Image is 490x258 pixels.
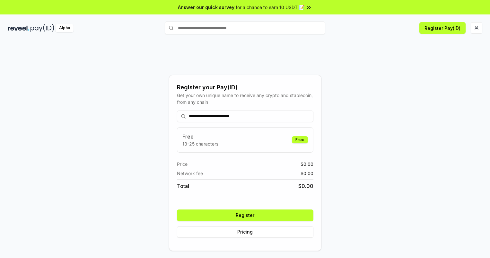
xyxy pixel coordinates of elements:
[177,161,188,167] span: Price
[31,24,54,32] img: pay_id
[177,182,189,190] span: Total
[56,24,74,32] div: Alpha
[177,226,313,238] button: Pricing
[419,22,466,34] button: Register Pay(ID)
[8,24,29,32] img: reveel_dark
[182,133,218,140] h3: Free
[177,170,203,177] span: Network fee
[177,92,313,105] div: Get your own unique name to receive any crypto and stablecoin, from any chain
[301,170,313,177] span: $ 0.00
[298,182,313,190] span: $ 0.00
[236,4,304,11] span: for a chance to earn 10 USDT 📝
[177,83,313,92] div: Register your Pay(ID)
[177,209,313,221] button: Register
[182,140,218,147] p: 13-25 characters
[301,161,313,167] span: $ 0.00
[178,4,234,11] span: Answer our quick survey
[292,136,308,143] div: Free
